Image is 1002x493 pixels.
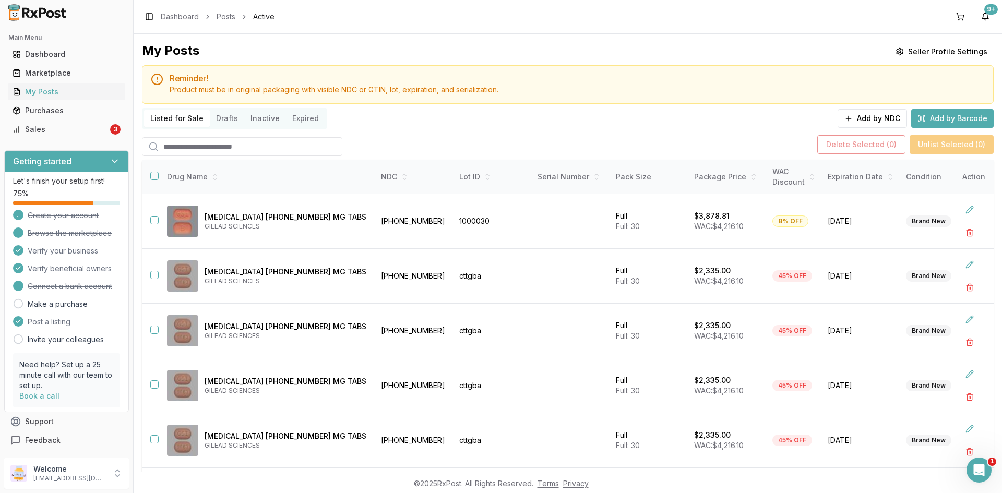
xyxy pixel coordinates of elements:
[4,412,129,431] button: Support
[217,11,235,22] a: Posts
[31,29,42,40] img: Profile image for Bobbie
[694,386,744,395] span: WAC: $4,216.10
[8,130,200,162] div: Aslan says…
[772,435,812,446] div: 45% OFF
[375,304,453,358] td: [PHONE_NUMBER]
[8,209,46,232] div: done![PERSON_NAME] • [DATE]Add reaction
[28,334,104,345] a: Invite your colleagues
[960,223,979,242] button: Delete
[8,101,125,120] a: Purchases
[167,370,198,401] img: Biktarvy 50-200-25 MG TABS
[538,172,603,182] div: Serial Number
[889,42,994,61] button: Seller Profile Settings
[13,124,108,135] div: Sales
[30,6,46,22] img: Profile image for Manuel
[110,124,121,135] div: 3
[967,458,992,483] iframe: Intercom live chat
[694,430,731,440] p: $2,335.00
[90,113,192,123] div: HI PLEASE UPDATE THE LOT
[459,172,525,182] div: Lot ID
[694,320,731,331] p: $2,335.00
[45,165,103,172] b: [PERSON_NAME]
[616,441,640,450] span: Full: 30
[8,33,125,42] h2: Main Menu
[33,464,106,474] p: Welcome
[375,249,453,304] td: [PHONE_NUMBER]
[28,317,70,327] span: Post a listing
[694,211,730,221] p: $3,878.81
[167,260,198,292] img: Biktarvy 50-200-25 MG TABS
[167,206,198,237] img: Biktarvy 30-120-15 MG TABS
[253,11,275,22] span: Active
[28,246,98,256] span: Verify your business
[960,365,979,383] button: Edit
[8,186,200,210] div: Manuel says…
[170,85,985,95] div: Product must be in original packaging with visible NDC or GTIN, lot, expiration, and serialization.
[375,358,453,413] td: [PHONE_NUMBER]
[45,30,178,39] div: joined the conversation
[772,325,812,336] div: 45% OFF
[13,188,29,199] span: 75 %
[161,11,199,22] a: Dashboard
[17,58,37,68] div: On it!
[33,342,41,350] button: Emoji picker
[170,74,985,82] h5: Reminder!
[8,106,200,130] div: Aslan says…
[19,359,114,391] p: Need help? Set up a 25 minute call with our team to set up.
[828,172,893,182] div: Expiration Date
[616,276,640,285] span: Full: 30
[984,4,998,15] div: 9+
[205,321,366,332] p: [MEDICAL_DATA] [PHONE_NUMBER] MG TABS
[988,458,996,466] span: 1
[8,162,200,186] div: Manuel says…
[13,68,121,78] div: Marketplace
[205,431,366,441] p: [MEDICAL_DATA] [PHONE_NUMBER] MG TABS
[8,82,125,101] a: My Posts
[453,249,531,304] td: cttgba
[10,465,27,482] img: User avatar
[900,160,978,194] th: Condition
[244,110,286,127] button: Inactive
[142,42,199,61] div: My Posts
[9,320,200,338] textarea: Message…
[694,375,731,386] p: $2,335.00
[50,342,58,350] button: Gif picker
[960,278,979,297] button: Delete
[64,271,192,312] div: HI NEED TO CHANGE LOT AND EXP 0d68e8ef27e4 LOT: CTTVG EXP: 12/2026 LOT: CPHGM EXP: 05/2026
[13,105,121,116] div: Purchases
[453,413,531,468] td: cttgba
[19,391,59,400] a: Book a call
[960,333,979,352] button: Delete
[906,325,951,336] div: Brand New
[205,222,366,231] p: GILEAD SCIENCES
[610,413,688,468] td: Full
[28,263,112,274] span: Verify beneficial owners
[772,380,812,391] div: 45% OFF
[960,200,979,219] button: Edit
[17,82,88,92] div: You are good to go!
[610,358,688,413] td: Full
[13,155,71,167] h3: Getting started
[161,11,275,22] nav: breadcrumb
[960,255,979,274] button: Edit
[31,163,42,174] img: Profile image for Manuel
[7,4,27,24] button: go back
[563,479,589,488] a: Privacy
[616,222,640,231] span: Full: 30
[167,425,198,456] img: Biktarvy 50-200-25 MG TABS
[828,271,893,281] span: [DATE]
[77,137,192,147] div: IT IS NOT UPDATED CORRECTLY
[772,166,815,187] div: WAC Discount
[453,194,531,249] td: 1000030
[13,87,121,97] div: My Posts
[772,270,812,282] div: 45% OFF
[694,276,744,285] span: WAC: $4,216.10
[205,332,366,340] p: GILEAD SCIENCES
[8,28,200,52] div: Bobbie says…
[906,380,951,391] div: Brand New
[694,172,760,182] div: Package Price
[205,267,366,277] p: [MEDICAL_DATA] [PHONE_NUMBER] MG TABS
[183,4,202,23] div: Close
[28,210,99,221] span: Create your account
[538,479,559,488] a: Terms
